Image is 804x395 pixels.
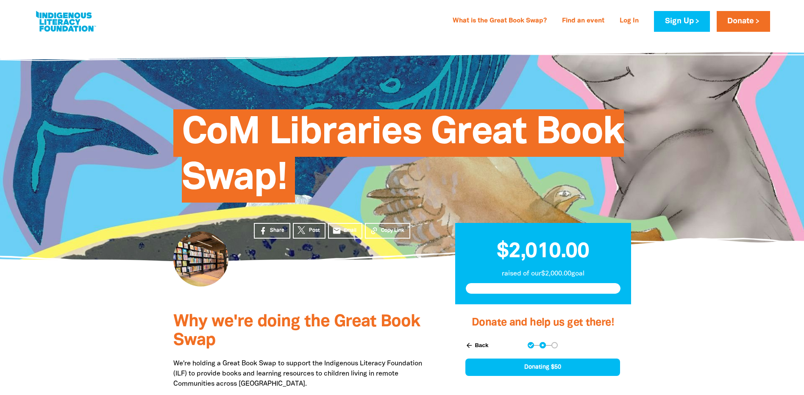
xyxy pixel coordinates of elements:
a: Sign Up [654,11,709,32]
span: Share [270,227,284,234]
span: Donate and help us get there! [472,318,614,328]
div: Donating $50 [465,359,620,376]
span: Post [309,227,320,234]
a: Post [293,223,325,239]
span: Why we're doing the Great Book Swap [173,314,420,348]
i: arrow_back [465,342,473,349]
button: Back [462,338,492,353]
span: Email [344,227,356,234]
a: Find an event [557,14,609,28]
a: What is the Great Book Swap? [448,14,552,28]
span: Copy Link [381,227,404,234]
i: email [332,226,341,235]
span: $2,010.00 [497,242,589,261]
span: CoM Libraries Great Book Swap! [182,116,624,203]
button: Navigate to step 1 of 3 to enter your donation amount [528,342,534,348]
a: Donate [717,11,770,32]
p: raised of our $2,000.00 goal [466,269,620,279]
a: Log In [615,14,644,28]
button: Copy Link [365,223,410,239]
button: Navigate to step 2 of 3 to enter your details [540,342,546,348]
a: emailEmail [328,223,363,239]
a: Share [254,223,290,239]
button: Navigate to step 3 of 3 to enter your payment details [551,342,558,348]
